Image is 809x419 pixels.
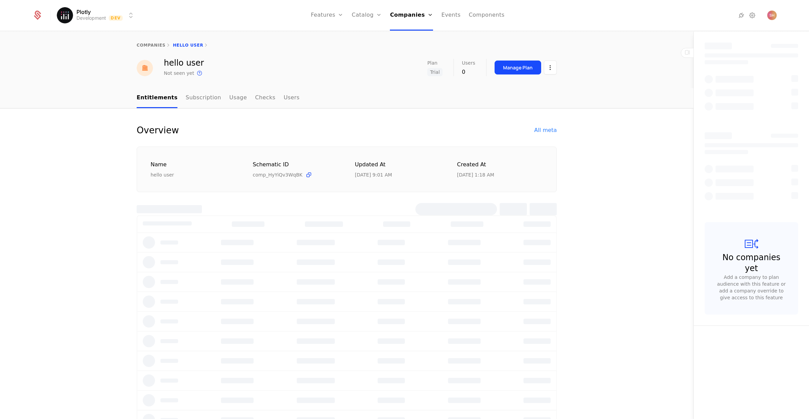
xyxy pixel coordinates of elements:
[255,88,275,108] a: Checks
[355,161,441,169] div: Updated at
[76,15,106,21] div: Development
[427,68,443,76] span: Trial
[151,161,237,169] div: Name
[137,125,179,136] div: Overview
[137,88,299,108] ul: Choose Sub Page
[137,88,557,108] nav: Main
[457,161,543,169] div: Created at
[283,88,299,108] a: Users
[229,88,247,108] a: Usage
[76,9,91,15] span: Plotly
[253,161,339,169] div: Schematic ID
[748,11,756,19] a: Settings
[462,68,475,76] div: 0
[186,88,221,108] a: Subscription
[767,11,777,20] img: S H
[427,61,437,65] span: Plan
[737,11,745,19] a: Integrations
[495,61,541,74] button: Manage Plan
[137,60,153,76] img: hello user
[716,274,787,301] div: Add a company to plan audience with this feature or add a company override to give access to this...
[57,7,73,23] img: Plotly
[355,171,392,178] div: 9/24/25, 9:01 AM
[137,88,177,108] a: Entitlements
[544,61,557,74] button: Select action
[164,59,204,67] div: hello user
[767,11,777,20] button: Open user button
[462,61,475,65] span: Users
[151,171,237,178] div: hello user
[253,171,303,178] span: comp_HyYiQv3WqBK
[59,8,135,23] button: Select environment
[534,126,557,134] div: All meta
[164,70,194,77] div: Not seen yet
[109,15,123,21] span: Dev
[457,171,494,178] div: 9/13/25, 1:18 AM
[137,43,166,48] a: companies
[718,252,785,274] div: No companies yet
[503,64,533,71] div: Manage Plan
